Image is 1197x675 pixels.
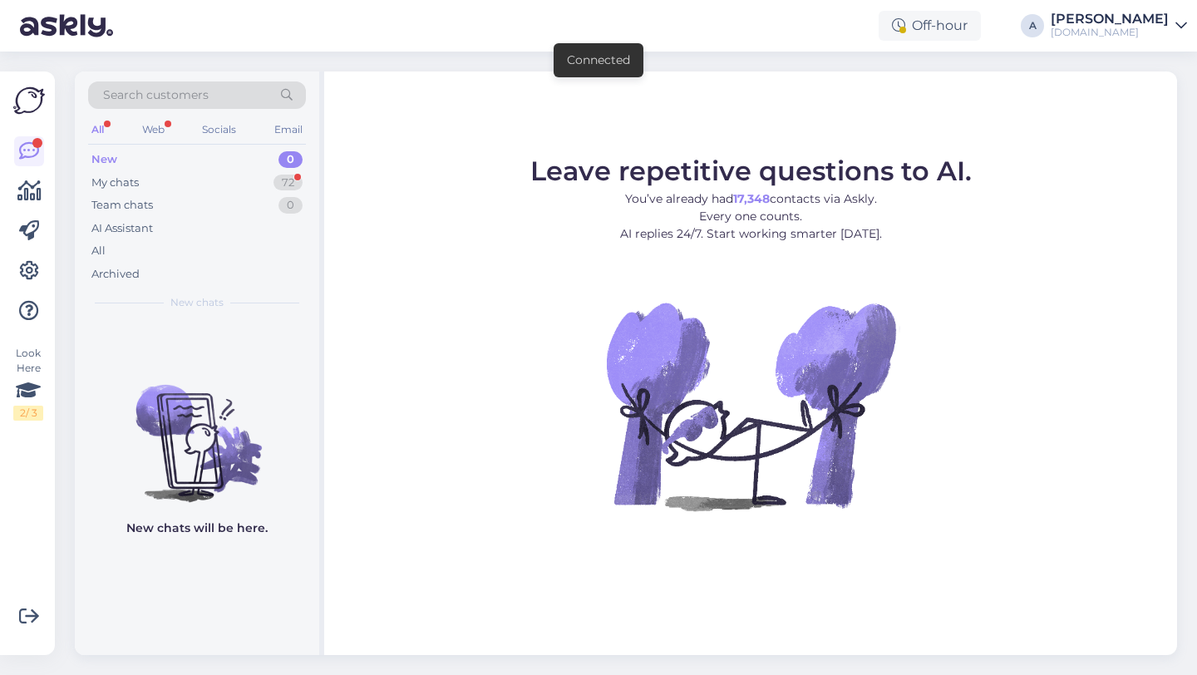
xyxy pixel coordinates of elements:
[1021,14,1044,37] div: A
[13,406,43,421] div: 2 / 3
[91,151,117,168] div: New
[1051,26,1169,39] div: [DOMAIN_NAME]
[733,191,770,206] b: 17,348
[75,355,319,505] img: No chats
[126,520,268,537] p: New chats will be here.
[13,85,45,116] img: Askly Logo
[601,256,900,555] img: No Chat active
[139,119,168,140] div: Web
[530,155,972,187] span: Leave repetitive questions to AI.
[530,190,972,243] p: You’ve already had contacts via Askly. Every one counts. AI replies 24/7. Start working smarter [...
[91,220,153,237] div: AI Assistant
[278,151,303,168] div: 0
[91,197,153,214] div: Team chats
[273,175,303,191] div: 72
[199,119,239,140] div: Socials
[567,52,630,69] div: Connected
[91,175,139,191] div: My chats
[1051,12,1187,39] a: [PERSON_NAME][DOMAIN_NAME]
[13,346,43,421] div: Look Here
[103,86,209,104] span: Search customers
[88,119,107,140] div: All
[271,119,306,140] div: Email
[170,295,224,310] span: New chats
[91,266,140,283] div: Archived
[278,197,303,214] div: 0
[1051,12,1169,26] div: [PERSON_NAME]
[91,243,106,259] div: All
[879,11,981,41] div: Off-hour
